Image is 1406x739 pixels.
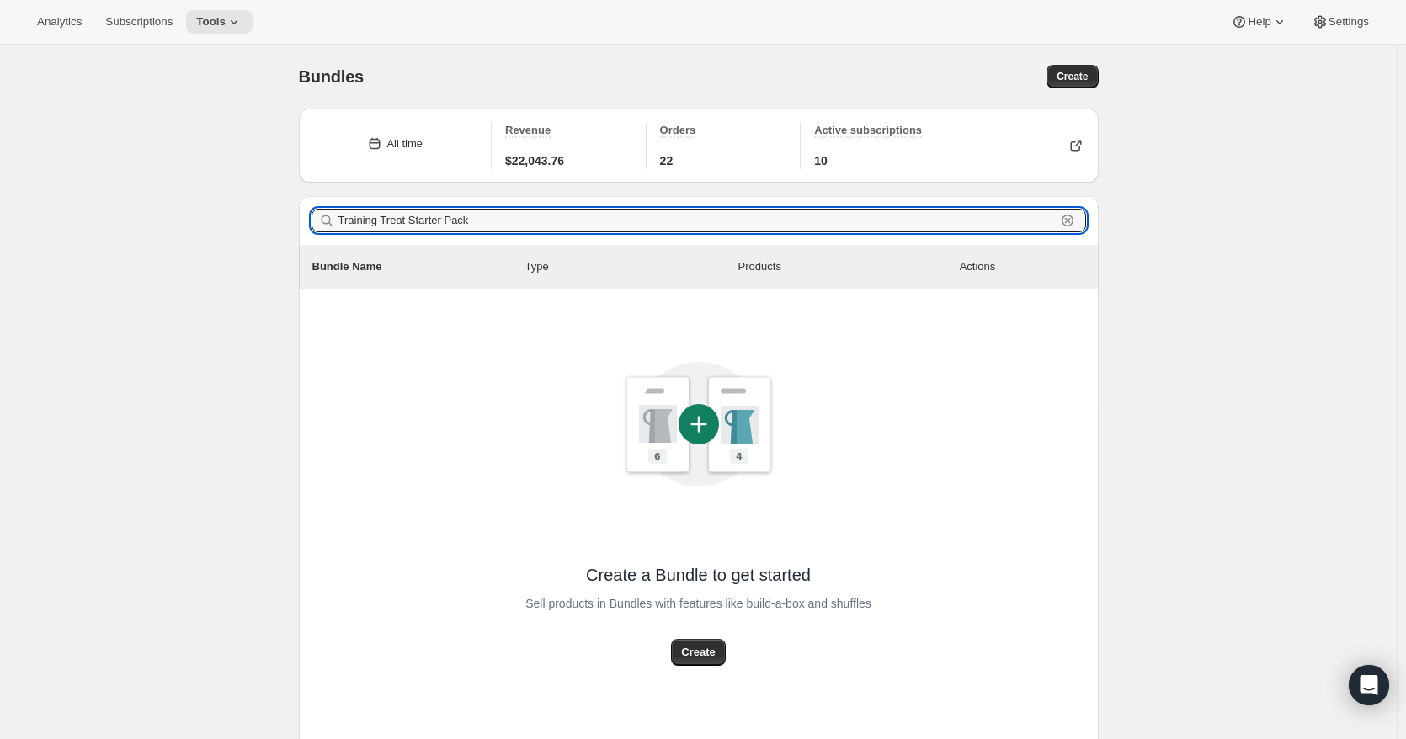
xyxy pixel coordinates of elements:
[738,258,951,275] div: Products
[525,258,738,275] div: Type
[27,10,92,34] button: Analytics
[1248,15,1270,29] span: Help
[1302,10,1379,34] button: Settings
[1059,212,1076,229] button: Clear
[960,258,1085,275] div: Actions
[105,15,173,29] span: Subscriptions
[681,644,715,661] span: Create
[814,152,828,169] span: 10
[1047,65,1098,88] button: Create
[386,136,423,152] div: All time
[1057,70,1088,83] span: Create
[586,563,811,587] span: Create a Bundle to get started
[525,592,871,615] span: Sell products in Bundles with features like build-a-box and shuffles
[196,15,226,29] span: Tools
[299,67,365,86] span: Bundles
[660,152,674,169] span: 22
[1329,15,1369,29] span: Settings
[95,10,183,34] button: Subscriptions
[505,152,564,169] span: $22,043.76
[814,124,922,136] span: Active subscriptions
[338,209,1056,232] input: Filter bundles
[660,124,696,136] span: Orders
[312,258,525,275] p: Bundle Name
[186,10,253,34] button: Tools
[671,639,725,666] button: Create
[1221,10,1297,34] button: Help
[37,15,82,29] span: Analytics
[505,124,551,136] span: Revenue
[1349,665,1389,705] div: Open Intercom Messenger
